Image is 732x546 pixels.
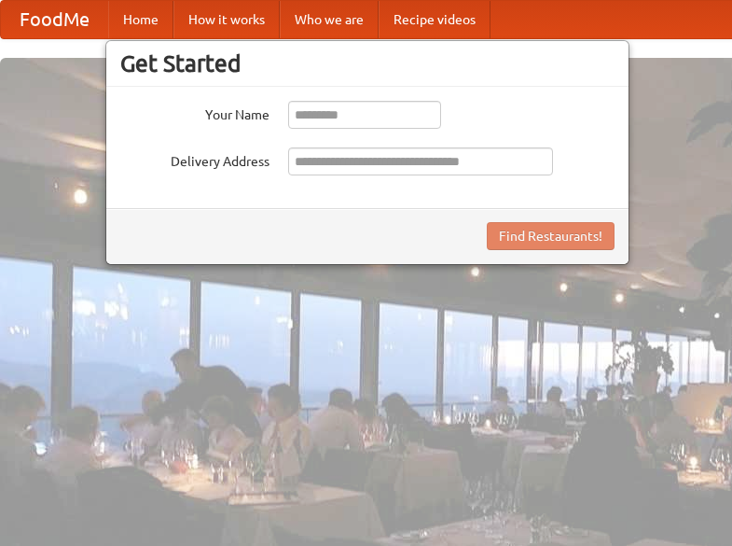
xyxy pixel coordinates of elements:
[120,101,269,124] label: Your Name
[120,49,615,77] h3: Get Started
[280,1,379,38] a: Who we are
[108,1,173,38] a: Home
[1,1,108,38] a: FoodMe
[120,147,269,171] label: Delivery Address
[173,1,280,38] a: How it works
[487,222,615,250] button: Find Restaurants!
[379,1,490,38] a: Recipe videos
